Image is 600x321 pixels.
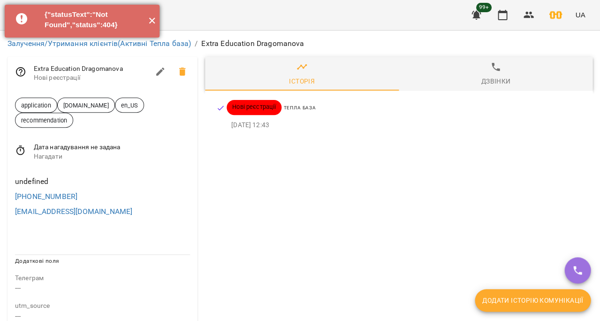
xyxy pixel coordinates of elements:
li: / [195,38,197,49]
span: Нові реєстрації [34,73,149,83]
div: Дзвінки [481,76,510,87]
p: field-description [15,274,190,283]
span: Додати історію комунікації [482,295,583,306]
span: application [15,101,57,110]
span: [DOMAIN_NAME] [58,101,114,110]
p: Extra Education Dragomanova [201,38,304,49]
span: Нагадати [34,152,190,161]
img: 118c6ae8d189de7d8a0048bf33f3da57.png [549,8,562,22]
span: Додаткові поля [15,258,59,264]
span: UA [575,10,585,20]
p: [DATE] 12:43 [231,121,577,130]
a: [PHONE_NUMBER] [15,192,77,201]
span: Нові реєстрації [227,103,281,111]
p: --- [15,283,190,294]
div: undefined [13,174,192,189]
button: UA [571,6,589,23]
button: Додати історію комунікації [475,289,591,312]
svg: Відповідальний співробітник не заданий [15,66,26,77]
span: en_US [115,101,144,110]
div: {"statusText":"Not Found","status":404} [45,9,141,30]
a: [EMAIL_ADDRESS][DOMAIN_NAME] [15,207,132,216]
a: Залучення/Утримання клієнтів(Активні Тепла база) [8,39,191,48]
span: 99+ [476,3,492,12]
p: field-description [15,301,190,311]
div: Історія [289,76,315,87]
span: Extra Education Dragomanova [34,64,149,74]
nav: breadcrumb [8,38,592,49]
span: Дата нагадування не задана [34,143,190,152]
span: Тепла база [283,105,316,110]
span: recommendation [15,116,73,125]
